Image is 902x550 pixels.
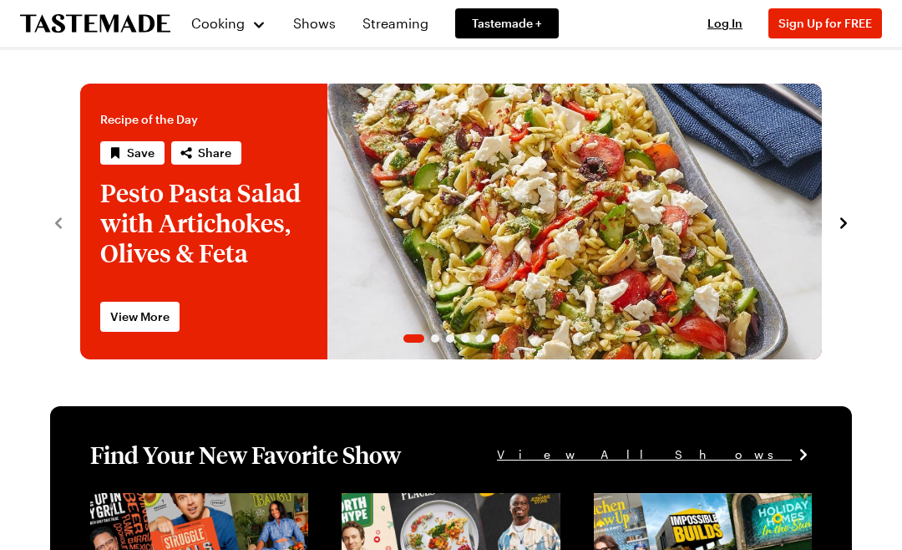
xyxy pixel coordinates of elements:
[446,334,454,343] span: Go to slide 3
[707,16,742,30] span: Log In
[110,308,170,325] span: View More
[100,141,165,165] button: Save recipe
[431,334,439,343] span: Go to slide 2
[100,302,180,332] a: View More
[342,495,519,531] a: View full content for [object Object]
[778,16,872,30] span: Sign Up for FREE
[768,8,882,38] button: Sign Up for FREE
[461,334,469,343] span: Go to slide 4
[455,8,559,38] a: Tastemade +
[190,3,266,43] button: Cooking
[594,495,771,531] a: View full content for [object Object]
[497,446,812,464] a: View All Shows
[171,141,241,165] button: Share
[472,15,542,32] span: Tastemade +
[90,440,401,470] h1: Find Your New Favorite Show
[198,145,231,161] span: Share
[50,211,67,232] button: navigate to previous item
[127,145,155,161] span: Save
[497,446,792,464] span: View All Shows
[20,14,170,33] a: To Tastemade Home Page
[90,495,267,531] a: View full content for [object Object]
[835,211,852,232] button: navigate to next item
[476,334,484,343] span: Go to slide 5
[491,334,499,343] span: Go to slide 6
[80,84,822,359] div: 1 / 6
[191,15,245,31] span: Cooking
[692,15,758,32] button: Log In
[403,334,424,343] span: Go to slide 1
